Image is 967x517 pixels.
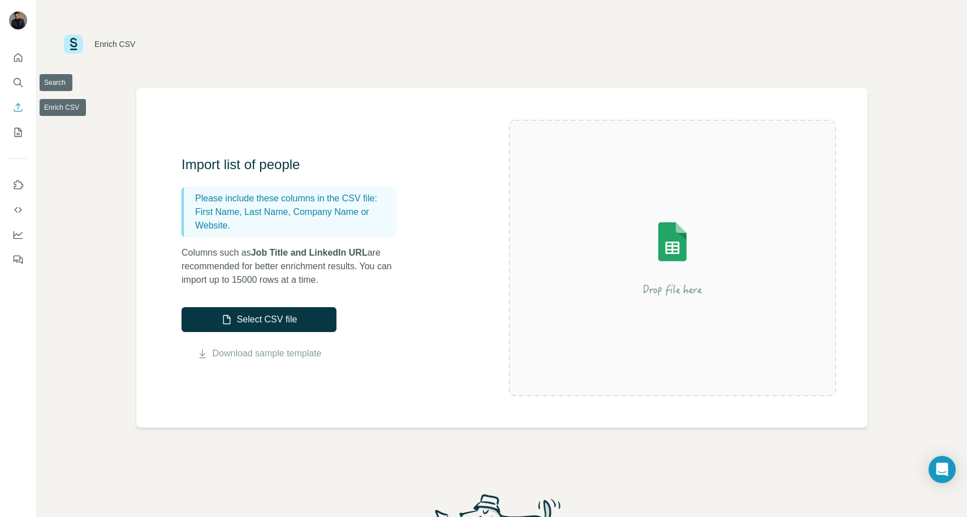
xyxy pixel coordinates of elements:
span: Job Title and LinkedIn URL [251,248,368,257]
img: Surfe Logo [64,35,83,54]
button: Download sample template [182,347,336,360]
button: Use Surfe on LinkedIn [9,175,27,195]
div: Enrich CSV [94,38,135,50]
button: Feedback [9,249,27,270]
button: Enrich CSV [9,97,27,118]
h3: Import list of people [182,156,408,174]
img: Avatar [9,11,27,29]
button: Use Surfe API [9,200,27,220]
button: Dashboard [9,225,27,245]
button: Quick start [9,48,27,68]
p: Columns such as are recommended for better enrichment results. You can import up to 15000 rows at... [182,246,408,287]
p: First Name, Last Name, Company Name or Website. [195,205,392,232]
img: Surfe Illustration - Drop file here or select below [571,190,774,326]
button: Search [9,72,27,93]
button: Select CSV file [182,307,336,332]
div: Open Intercom Messenger [929,456,956,483]
button: My lists [9,122,27,143]
a: Download sample template [213,347,322,360]
p: Please include these columns in the CSV file: [195,192,392,205]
